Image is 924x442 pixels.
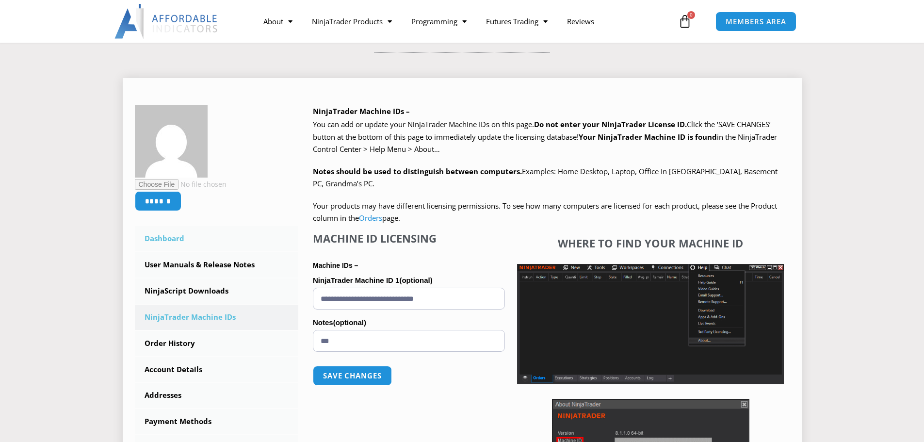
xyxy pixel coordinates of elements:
a: Futures Trading [476,10,557,33]
b: Do not enter your NinjaTrader License ID. [534,119,687,129]
a: Order History [135,331,299,356]
a: 0 [664,7,706,35]
span: 0 [687,11,695,19]
img: Screenshot 2025-01-17 1155544 | Affordable Indicators – NinjaTrader [517,264,784,384]
a: About [254,10,302,33]
span: Your products may have different licensing permissions. To see how many computers are licensed fo... [313,201,777,223]
a: MEMBERS AREA [715,12,796,32]
label: NinjaTrader Machine ID 1 [313,273,505,288]
a: Addresses [135,383,299,408]
a: Dashboard [135,226,299,251]
b: NinjaTrader Machine IDs – [313,106,410,116]
button: Save changes [313,366,392,386]
a: NinjaScript Downloads [135,278,299,304]
span: MEMBERS AREA [726,18,786,25]
a: Reviews [557,10,604,33]
a: Orders [359,213,382,223]
label: Notes [313,315,505,330]
span: You can add or update your NinjaTrader Machine IDs on this page. [313,119,534,129]
a: NinjaTrader Machine IDs [135,305,299,330]
span: (optional) [333,318,366,327]
a: NinjaTrader Products [302,10,402,33]
span: Examples: Home Desktop, Laptop, Office In [GEOGRAPHIC_DATA], Basement PC, Grandma’s PC. [313,166,778,189]
img: 3bc231c758ca35a64a1c2833fac2753843786fdf60668fb6ab375a57f96d115f [135,105,208,178]
strong: Machine IDs – [313,262,358,269]
nav: Menu [254,10,676,33]
h4: Machine ID Licensing [313,232,505,245]
img: LogoAI | Affordable Indicators – NinjaTrader [114,4,219,39]
a: Account Details [135,357,299,382]
span: Click the ‘SAVE CHANGES’ button at the bottom of this page to immediately update the licensing da... [313,119,777,154]
span: (optional) [399,276,432,284]
strong: Your NinjaTrader Machine ID is found [579,132,717,142]
a: Payment Methods [135,409,299,434]
strong: Notes should be used to distinguish between computers. [313,166,522,176]
a: Programming [402,10,476,33]
a: User Manuals & Release Notes [135,252,299,278]
h4: Where to find your Machine ID [517,237,784,249]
